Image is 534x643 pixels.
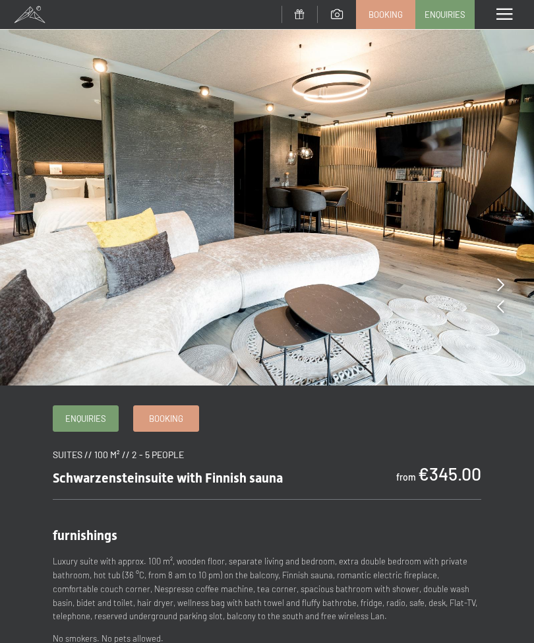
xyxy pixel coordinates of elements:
[425,9,465,20] span: Enquiries
[149,413,183,424] span: Booking
[134,406,198,431] a: Booking
[418,463,481,484] b: €345.00
[65,413,106,424] span: Enquiries
[53,449,184,460] span: Suites // 100 m² // 2 - 5 People
[53,470,283,486] span: Schwarzensteinsuite with Finnish sauna
[53,555,481,623] p: Luxury suite with approx. 100 m², wooden floor, separate living and bedroom, extra double bedroom...
[357,1,415,28] a: Booking
[396,471,416,483] span: from
[369,9,403,20] span: Booking
[53,406,118,431] a: Enquiries
[416,1,474,28] a: Enquiries
[53,527,117,543] span: furnishings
